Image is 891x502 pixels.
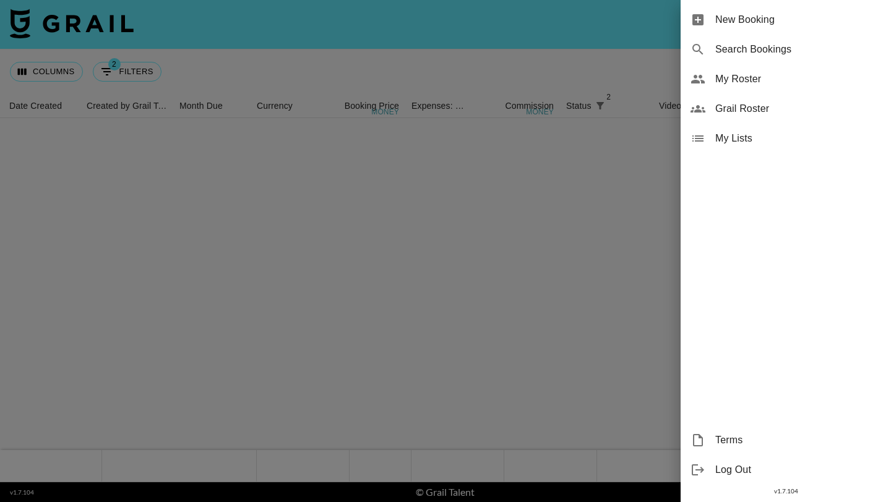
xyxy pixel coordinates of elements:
div: New Booking [681,5,891,35]
span: Grail Roster [715,101,881,116]
span: New Booking [715,12,881,27]
span: Search Bookings [715,42,881,57]
span: Log Out [715,462,881,477]
div: v 1.7.104 [681,485,891,498]
div: Grail Roster [681,94,891,124]
span: Terms [715,433,881,448]
span: My Lists [715,131,881,146]
span: My Roster [715,72,881,87]
div: My Roster [681,64,891,94]
div: Search Bookings [681,35,891,64]
div: Terms [681,425,891,455]
div: My Lists [681,124,891,153]
div: Log Out [681,455,891,485]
